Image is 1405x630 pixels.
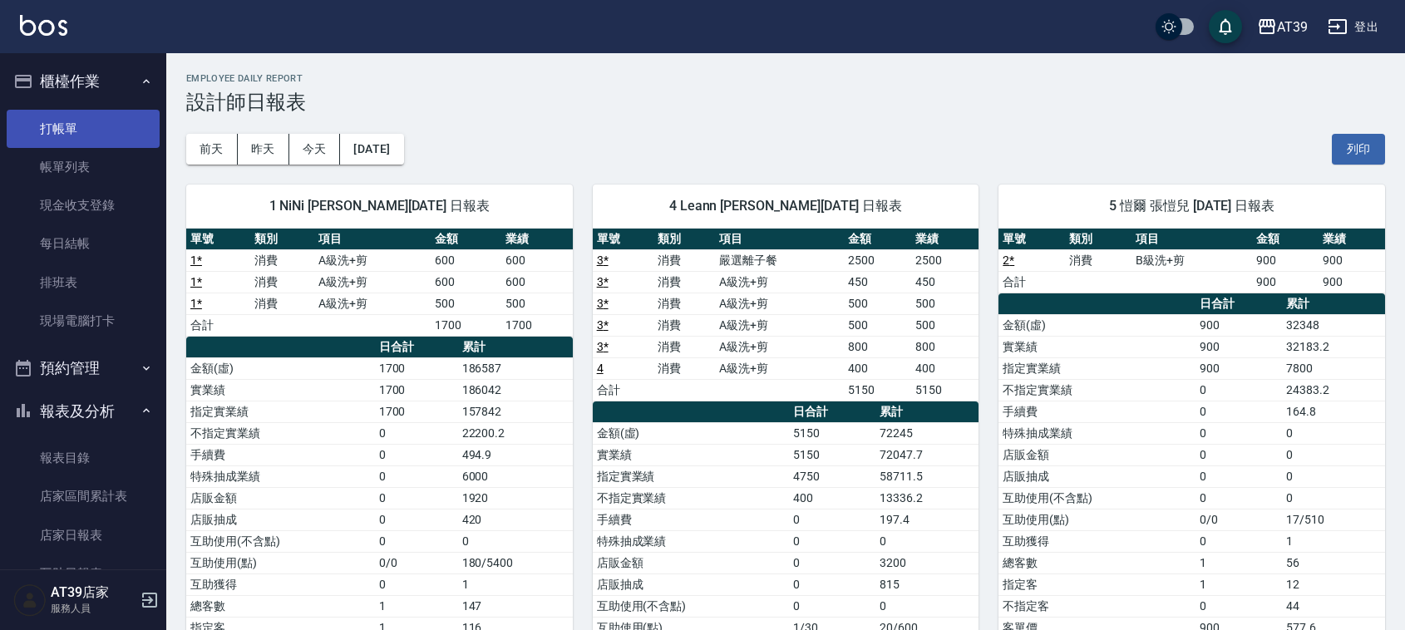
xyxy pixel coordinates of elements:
td: 0 [1195,595,1282,617]
td: 合計 [186,314,250,336]
th: 類別 [1065,229,1131,250]
td: 0/0 [375,552,458,573]
a: 現場電腦打卡 [7,302,160,340]
td: A級洗+剪 [715,357,844,379]
td: 0 [875,530,979,552]
td: 900 [1252,271,1319,293]
td: 互助使用(點) [186,552,375,573]
td: 500 [431,293,501,314]
span: 1 NiNi [PERSON_NAME][DATE] 日報表 [206,198,553,214]
td: 消費 [653,336,715,357]
td: 12 [1282,573,1385,595]
td: 900 [1319,271,1385,293]
td: 1700 [431,314,501,336]
td: 72047.7 [875,444,979,465]
td: 不指定實業績 [186,422,375,444]
td: 0 [1282,487,1385,509]
td: 1700 [375,357,458,379]
td: 消費 [250,271,314,293]
td: 互助使用(點) [998,509,1195,530]
a: 店家區間累計表 [7,477,160,515]
h2: Employee Daily Report [186,73,1385,84]
td: 消費 [250,249,314,271]
td: 指定客 [998,573,1195,595]
th: 單號 [186,229,250,250]
img: Logo [20,15,67,36]
td: 總客數 [186,595,375,617]
td: 0 [375,444,458,465]
button: 列印 [1332,134,1385,165]
td: 指定實業績 [593,465,789,487]
td: 0 [375,509,458,530]
td: 0 [1195,530,1282,552]
td: 0 [1195,401,1282,422]
td: 450 [844,271,911,293]
td: 0 [1195,422,1282,444]
a: 排班表 [7,263,160,302]
td: 32348 [1282,314,1385,336]
td: 600 [431,249,501,271]
th: 日合計 [789,401,875,423]
td: 互助使用(不含點) [998,487,1195,509]
td: 800 [911,336,979,357]
th: 日合計 [1195,293,1282,315]
td: 494.9 [458,444,573,465]
td: 0 [789,595,875,617]
div: AT39 [1277,17,1308,37]
td: 手續費 [998,401,1195,422]
td: 2500 [911,249,979,271]
td: A級洗+剪 [715,314,844,336]
td: 72245 [875,422,979,444]
th: 類別 [653,229,715,250]
td: 900 [1319,249,1385,271]
td: 消費 [653,271,715,293]
a: 每日結帳 [7,224,160,263]
td: 5150 [844,379,911,401]
td: 5150 [911,379,979,401]
a: 帳單列表 [7,148,160,186]
td: 0 [375,573,458,595]
td: 不指定實業績 [998,379,1195,401]
button: [DATE] [340,134,403,165]
td: 實業績 [593,444,789,465]
td: 消費 [653,293,715,314]
td: 44 [1282,595,1385,617]
td: 1 [1282,530,1385,552]
td: 0 [1282,444,1385,465]
td: 0 [375,487,458,509]
td: 600 [501,249,572,271]
button: AT39 [1250,10,1314,44]
td: 2500 [844,249,911,271]
td: 1 [458,573,573,595]
td: 815 [875,573,979,595]
td: 店販金額 [186,487,375,509]
td: 消費 [653,357,715,379]
td: 400 [844,357,911,379]
td: 7800 [1282,357,1385,379]
td: 0/0 [1195,509,1282,530]
td: 420 [458,509,573,530]
button: 櫃檯作業 [7,60,160,103]
td: 186587 [458,357,573,379]
td: A級洗+剪 [715,271,844,293]
th: 單號 [998,229,1065,250]
td: 1700 [501,314,572,336]
td: 手續費 [186,444,375,465]
td: 5150 [789,444,875,465]
td: 500 [501,293,572,314]
td: 店販金額 [593,552,789,573]
td: 0 [375,422,458,444]
td: 6000 [458,465,573,487]
th: 項目 [1131,229,1252,250]
button: 報表及分析 [7,390,160,433]
span: 4 Leann [PERSON_NAME][DATE] 日報表 [613,198,959,214]
td: 0 [458,530,573,552]
td: 店販抽成 [593,573,789,595]
td: 147 [458,595,573,617]
td: 500 [911,293,979,314]
button: 登出 [1321,12,1385,42]
td: 24383.2 [1282,379,1385,401]
td: 0 [1282,465,1385,487]
td: 0 [1282,422,1385,444]
td: 不指定實業績 [593,487,789,509]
